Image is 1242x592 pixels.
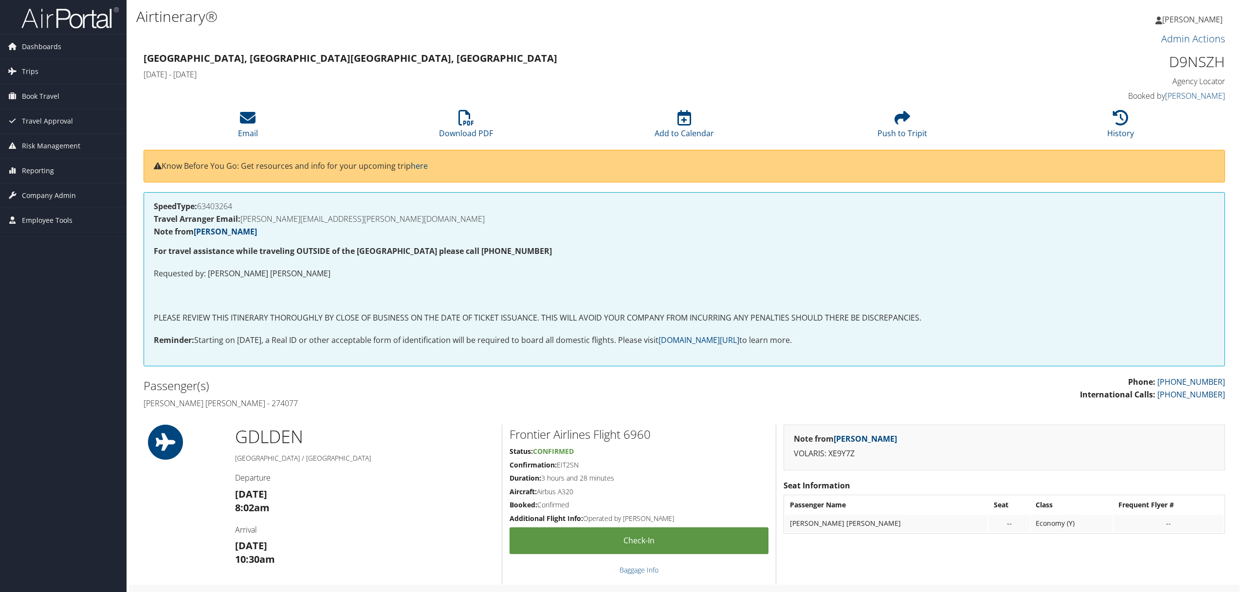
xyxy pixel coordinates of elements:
[785,496,988,514] th: Passenger Name
[235,472,494,483] h4: Departure
[235,425,494,449] h1: GDL DEN
[411,161,428,171] a: here
[966,52,1225,72] h1: D9NSZH
[22,84,59,108] span: Book Travel
[510,527,768,554] a: Check-in
[989,496,1030,514] th: Seat
[510,514,768,523] h5: Operated by [PERSON_NAME]
[994,519,1025,528] div: --
[154,246,552,256] strong: For travel assistance while traveling OUTSIDE of the [GEOGRAPHIC_DATA] please call [PHONE_NUMBER]
[144,398,677,409] h4: [PERSON_NAME] [PERSON_NAME] - 274077
[1107,115,1134,139] a: History
[22,134,80,158] span: Risk Management
[620,565,658,574] a: Baggage Info
[510,460,768,470] h5: EIT2SN
[22,208,73,233] span: Employee Tools
[22,35,61,59] span: Dashboards
[1031,496,1113,514] th: Class
[235,487,267,501] strong: [DATE]
[1157,377,1225,387] a: [PHONE_NUMBER]
[154,160,1215,173] p: Know Before You Go: Get resources and info for your upcoming trip
[785,515,988,532] td: [PERSON_NAME] [PERSON_NAME]
[144,52,557,65] strong: [GEOGRAPHIC_DATA], [GEOGRAPHIC_DATA] [GEOGRAPHIC_DATA], [GEOGRAPHIC_DATA]
[235,524,494,535] h4: Arrival
[510,426,768,443] h2: Frontier Airlines Flight 6960
[1165,90,1225,101] a: [PERSON_NAME]
[235,553,275,566] strong: 10:30am
[1128,377,1155,387] strong: Phone:
[235,501,270,514] strong: 8:02am
[510,473,541,483] strong: Duration:
[966,76,1225,87] h4: Agency Locator
[877,115,927,139] a: Push to Tripit
[136,6,867,27] h1: Airtinerary®
[154,312,1215,324] p: PLEASE REVIEW THIS ITINERARY THOROUGHLY BY CLOSE OF BUSINESS ON THE DATE OF TICKET ISSUANCE. THIS...
[144,377,677,394] h2: Passenger(s)
[22,159,54,183] span: Reporting
[834,433,897,444] a: [PERSON_NAME]
[1118,519,1219,528] div: --
[154,202,1215,210] h4: 63403264
[22,59,38,84] span: Trips
[21,6,119,29] img: airportal-logo.png
[154,215,1215,223] h4: [PERSON_NAME][EMAIL_ADDRESS][PERSON_NAME][DOMAIN_NAME]
[784,480,850,491] strong: Seat Information
[1114,496,1224,514] th: Frequent Flyer #
[154,214,240,224] strong: Travel Arranger Email:
[510,487,768,497] h5: Airbus A320
[510,487,537,496] strong: Aircraft:
[235,453,494,463] h5: [GEOGRAPHIC_DATA] / [GEOGRAPHIC_DATA]
[1080,389,1155,400] strong: International Calls:
[154,268,1215,280] p: Requested by: [PERSON_NAME] [PERSON_NAME]
[194,226,257,237] a: [PERSON_NAME]
[1157,389,1225,400] a: [PHONE_NUMBER]
[439,115,493,139] a: Download PDF
[510,500,537,509] strong: Booked:
[1161,32,1225,45] a: Admin Actions
[238,115,258,139] a: Email
[154,226,257,237] strong: Note from
[966,90,1225,101] h4: Booked by
[655,115,714,139] a: Add to Calendar
[510,473,768,483] h5: 3 hours and 28 minutes
[510,460,557,469] strong: Confirmation:
[235,539,267,552] strong: [DATE]
[1162,14,1223,25] span: [PERSON_NAME]
[1155,5,1232,34] a: [PERSON_NAME]
[154,334,1215,347] p: Starting on [DATE], a Real ID or other acceptable form of identification will be required to boar...
[658,335,739,345] a: [DOMAIN_NAME][URL]
[794,433,897,444] strong: Note from
[510,514,583,523] strong: Additional Flight Info:
[22,109,73,133] span: Travel Approval
[22,183,76,208] span: Company Admin
[794,448,1215,460] p: VOLARIS: XE9Y7Z
[154,201,197,212] strong: SpeedType:
[1031,515,1113,532] td: Economy (Y)
[533,447,574,456] span: Confirmed
[510,447,533,456] strong: Status:
[144,69,951,80] h4: [DATE] - [DATE]
[510,500,768,510] h5: Confirmed
[154,335,194,345] strong: Reminder:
